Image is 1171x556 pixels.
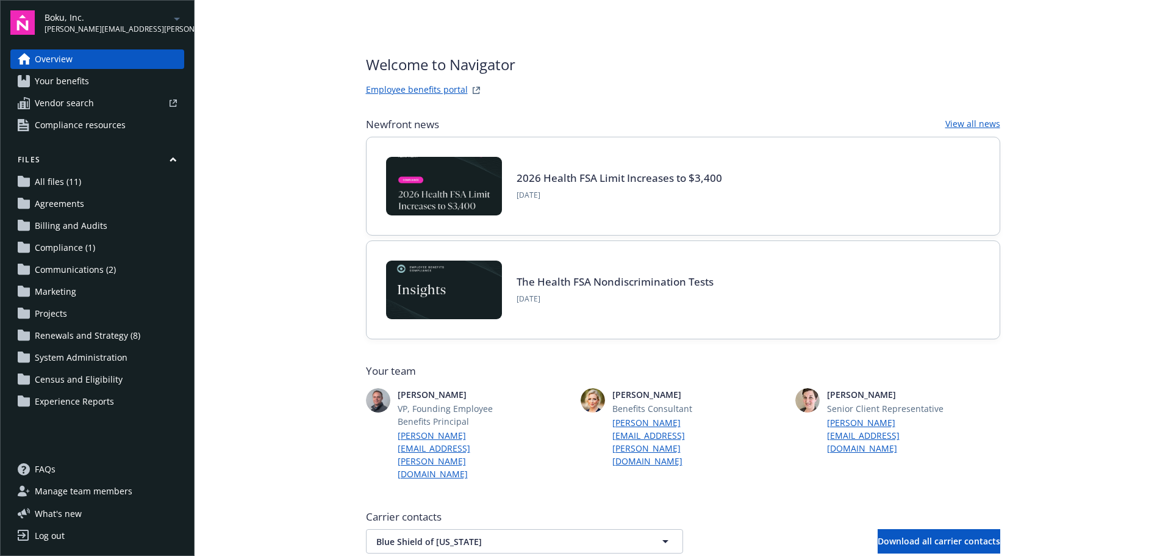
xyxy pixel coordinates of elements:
[35,238,95,258] span: Compliance (1)
[366,529,683,554] button: Blue Shield of [US_STATE]
[398,388,517,401] span: [PERSON_NAME]
[612,402,732,415] span: Benefits Consultant
[366,510,1000,524] span: Carrier contacts
[581,388,605,413] img: photo
[10,348,184,367] a: System Administration
[10,326,184,345] a: Renewals and Strategy (8)
[10,10,35,35] img: navigator-logo.svg
[878,535,1000,547] span: Download all carrier contacts
[35,71,89,91] span: Your benefits
[35,348,127,367] span: System Administration
[366,83,468,98] a: Employee benefits portal
[35,460,56,479] span: FAQs
[398,402,517,428] span: VP, Founding Employee Benefits Principal
[10,154,184,170] button: Files
[612,388,732,401] span: [PERSON_NAME]
[386,261,502,319] img: Card Image - EB Compliance Insights.png
[827,388,947,401] span: [PERSON_NAME]
[517,275,714,289] a: The Health FSA Nondiscrimination Tests
[366,364,1000,378] span: Your team
[517,171,722,185] a: 2026 Health FSA Limit Increases to $3,400
[10,238,184,258] a: Compliance (1)
[10,482,184,501] a: Manage team members
[827,416,947,455] a: [PERSON_NAME][EMAIL_ADDRESS][DOMAIN_NAME]
[878,529,1000,554] button: Download all carrier contacts
[376,535,630,548] span: Blue Shield of [US_STATE]
[35,194,84,214] span: Agreements
[612,416,732,468] a: [PERSON_NAME][EMAIL_ADDRESS][PERSON_NAME][DOMAIN_NAME]
[366,117,439,132] span: Newfront news
[10,71,184,91] a: Your benefits
[945,117,1000,132] a: View all news
[35,260,116,280] span: Communications (2)
[366,54,515,76] span: Welcome to Navigator
[10,304,184,323] a: Projects
[10,392,184,411] a: Experience Reports
[35,392,114,411] span: Experience Reports
[10,93,184,113] a: Vendor search
[10,194,184,214] a: Agreements
[35,49,73,69] span: Overview
[35,282,76,301] span: Marketing
[45,10,184,35] button: Boku, Inc.[PERSON_NAME][EMAIL_ADDRESS][PERSON_NAME][DOMAIN_NAME]arrowDropDown
[35,172,81,192] span: All files (11)
[10,282,184,301] a: Marketing
[517,190,722,201] span: [DATE]
[35,115,126,135] span: Compliance resources
[10,260,184,280] a: Communications (2)
[35,482,132,501] span: Manage team members
[10,507,101,520] button: What's new
[10,460,184,479] a: FAQs
[386,157,502,215] img: BLOG-Card Image - Compliance - 2026 Health FSA Limit Increases to $3,400.jpg
[366,388,390,413] img: photo
[35,526,65,546] div: Log out
[35,507,82,520] span: What ' s new
[469,83,484,98] a: striveWebsite
[398,429,517,480] a: [PERSON_NAME][EMAIL_ADDRESS][PERSON_NAME][DOMAIN_NAME]
[35,370,123,389] span: Census and Eligibility
[827,402,947,415] span: Senior Client Representative
[795,388,820,413] img: photo
[35,326,140,345] span: Renewals and Strategy (8)
[10,370,184,389] a: Census and Eligibility
[10,115,184,135] a: Compliance resources
[170,11,184,26] a: arrowDropDown
[10,49,184,69] a: Overview
[45,24,170,35] span: [PERSON_NAME][EMAIL_ADDRESS][PERSON_NAME][DOMAIN_NAME]
[517,294,714,305] span: [DATE]
[10,172,184,192] a: All files (11)
[35,93,94,113] span: Vendor search
[10,216,184,236] a: Billing and Audits
[35,216,107,236] span: Billing and Audits
[35,304,67,323] span: Projects
[45,11,170,24] span: Boku, Inc.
